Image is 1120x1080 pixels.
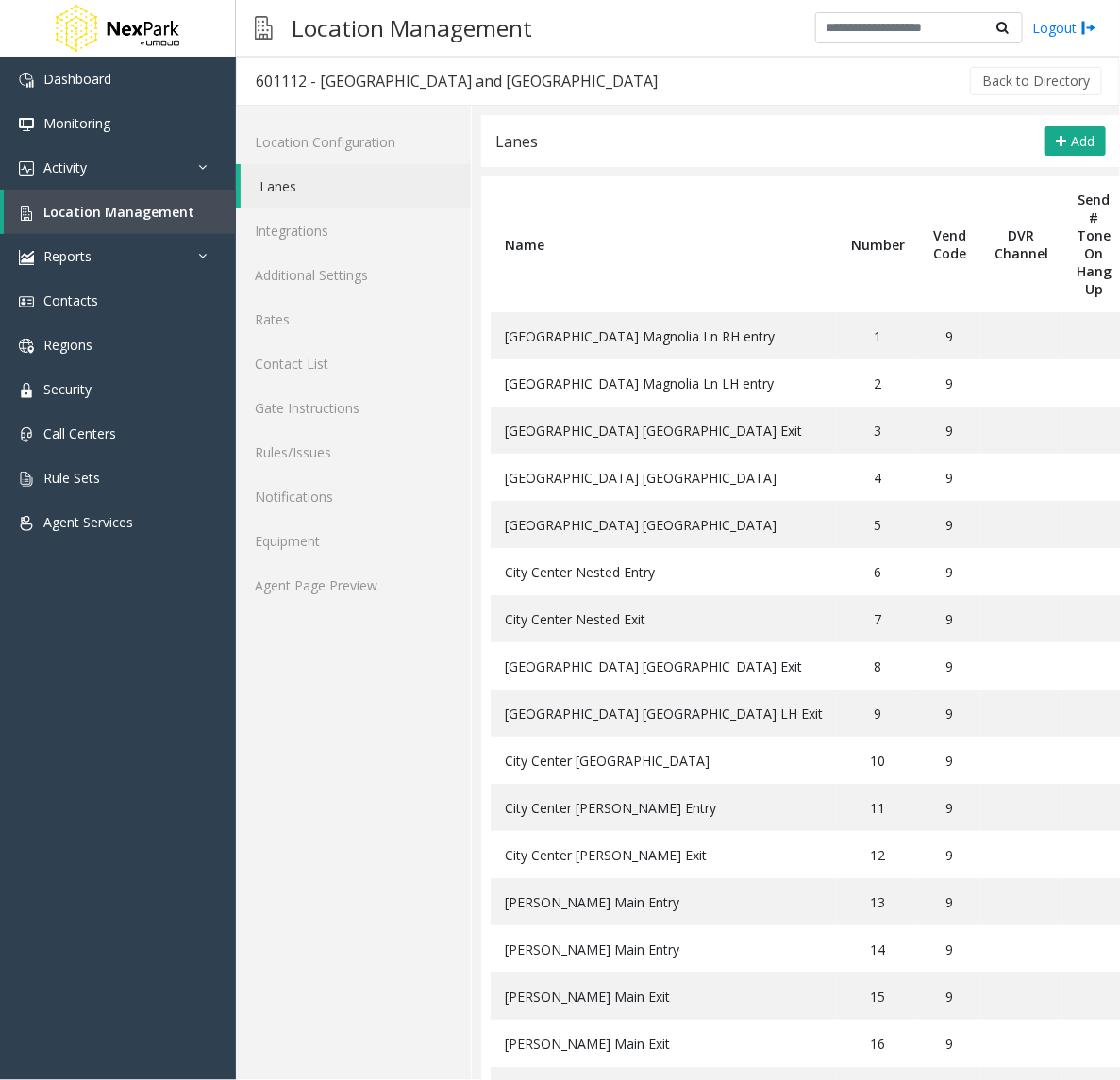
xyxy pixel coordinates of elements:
[837,878,919,925] td: 13
[241,164,471,208] a: Lanes
[505,563,655,581] span: City Center Nested Entry
[837,501,919,548] td: 5
[236,430,471,474] a: Rules/Issues
[919,737,980,784] td: 9
[43,158,87,176] span: Activity
[837,407,919,454] td: 3
[837,831,919,878] td: 12
[837,454,919,501] td: 4
[236,120,471,164] a: Location Configuration
[43,469,100,487] span: Rule Sets
[4,190,236,234] a: Location Management
[505,940,679,958] span: [PERSON_NAME] Main Entry
[19,339,34,354] img: 'icon'
[919,548,980,595] td: 9
[505,374,774,392] span: [GEOGRAPHIC_DATA] Magnolia Ln LH entry
[505,422,802,440] span: [GEOGRAPHIC_DATA] [GEOGRAPHIC_DATA] Exit
[19,383,34,398] img: 'icon'
[919,642,980,690] td: 9
[19,427,34,442] img: 'icon'
[255,5,273,51] img: pageIcon
[837,784,919,831] td: 11
[837,176,919,312] th: Number
[236,563,471,607] a: Agent Page Preview
[837,972,919,1020] td: 15
[919,359,980,407] td: 9
[495,129,538,154] div: Lanes
[19,250,34,265] img: 'icon'
[1045,126,1106,157] button: Add
[19,516,34,531] img: 'icon'
[43,424,116,442] span: Call Centers
[919,595,980,642] td: 9
[505,657,802,675] span: [GEOGRAPHIC_DATA] [GEOGRAPHIC_DATA] Exit
[505,516,777,534] span: [GEOGRAPHIC_DATA] [GEOGRAPHIC_DATA]
[43,114,110,132] span: Monitoring
[837,925,919,972] td: 14
[505,846,707,864] span: City Center [PERSON_NAME] Exit
[282,5,542,51] h3: Location Management
[505,327,775,345] span: [GEOGRAPHIC_DATA] Magnolia Ln RH entry
[491,176,837,312] th: Name
[837,595,919,642] td: 7
[19,294,34,309] img: 'icon'
[837,359,919,407] td: 2
[236,474,471,519] a: Notifications
[19,472,34,487] img: 'icon'
[19,161,34,176] img: 'icon'
[43,247,92,265] span: Reports
[837,312,919,359] td: 1
[919,972,980,1020] td: 9
[837,1020,919,1067] td: 16
[43,513,133,531] span: Agent Services
[43,380,92,398] span: Security
[505,752,710,770] span: City Center [GEOGRAPHIC_DATA]
[505,799,716,817] span: City Center [PERSON_NAME] Entry
[837,642,919,690] td: 8
[919,925,980,972] td: 9
[1071,132,1095,150] span: Add
[236,386,471,430] a: Gate Instructions
[919,878,980,925] td: 9
[919,454,980,501] td: 9
[505,705,823,723] span: [GEOGRAPHIC_DATA] [GEOGRAPHIC_DATA] LH Exit
[919,176,980,312] th: Vend Code
[43,203,194,221] span: Location Management
[919,831,980,878] td: 9
[43,336,92,354] span: Regions
[236,341,471,386] a: Contact List
[505,893,679,911] span: [PERSON_NAME] Main Entry
[505,610,645,628] span: City Center Nested Exit
[919,784,980,831] td: 9
[1081,18,1096,38] img: logout
[236,208,471,253] a: Integrations
[236,297,471,341] a: Rates
[837,548,919,595] td: 6
[919,1020,980,1067] td: 9
[919,690,980,737] td: 9
[19,117,34,132] img: 'icon'
[236,519,471,563] a: Equipment
[43,291,98,309] span: Contacts
[1032,18,1096,38] a: Logout
[43,70,111,88] span: Dashboard
[919,312,980,359] td: 9
[919,501,980,548] td: 9
[19,73,34,88] img: 'icon'
[505,988,670,1005] span: [PERSON_NAME] Main Exit
[505,1035,670,1053] span: [PERSON_NAME] Main Exit
[970,67,1102,95] button: Back to Directory
[980,176,1062,312] th: DVR Channel
[505,469,777,487] span: [GEOGRAPHIC_DATA] [GEOGRAPHIC_DATA]
[837,690,919,737] td: 9
[236,253,471,297] a: Additional Settings
[19,206,34,221] img: 'icon'
[919,407,980,454] td: 9
[837,737,919,784] td: 10
[256,69,658,93] div: 601112 - [GEOGRAPHIC_DATA] and [GEOGRAPHIC_DATA]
